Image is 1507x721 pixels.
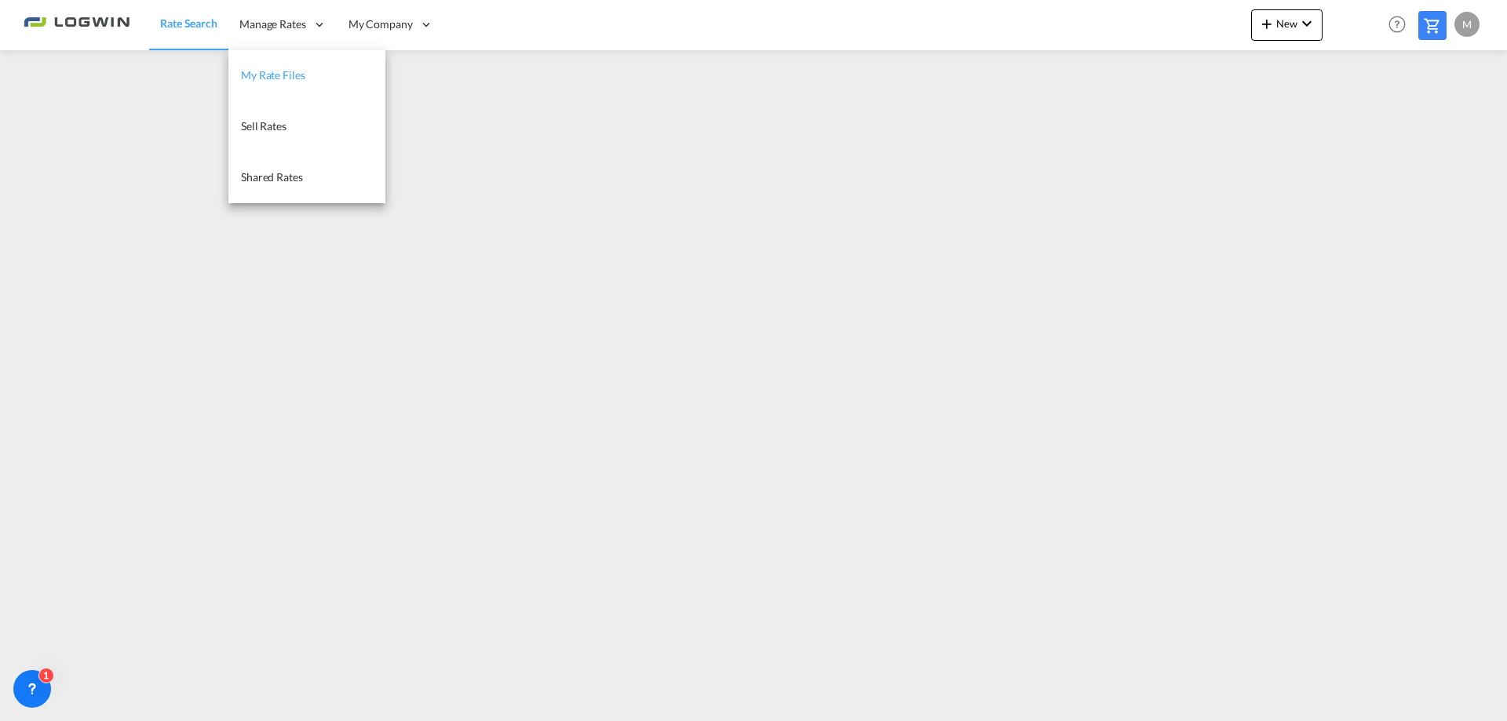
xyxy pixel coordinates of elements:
a: Sell Rates [228,101,385,152]
span: Rate Search [160,16,217,30]
div: Help [1384,11,1418,39]
img: 2761ae10d95411efa20a1f5e0282d2d7.png [24,7,130,42]
a: Shared Rates [228,152,385,203]
span: New [1257,17,1316,30]
span: Sell Rates [241,119,286,133]
span: My Rate Files [241,68,305,82]
span: Manage Rates [239,16,306,32]
button: icon-plus 400-fgNewicon-chevron-down [1251,9,1323,41]
md-icon: icon-plus 400-fg [1257,14,1276,33]
div: M [1454,12,1480,37]
md-icon: icon-chevron-down [1297,14,1316,33]
a: My Rate Files [228,50,385,101]
span: Help [1384,11,1410,38]
span: My Company [348,16,413,32]
span: Shared Rates [241,170,303,184]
